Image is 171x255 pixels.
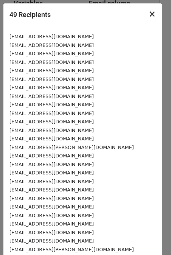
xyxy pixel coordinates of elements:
small: [EMAIL_ADDRESS][DOMAIN_NAME] [9,110,94,116]
small: [EMAIL_ADDRESS][DOMAIN_NAME] [9,187,94,193]
small: [EMAIL_ADDRESS][DOMAIN_NAME] [9,59,94,65]
span: × [148,9,156,19]
small: [EMAIL_ADDRESS][DOMAIN_NAME] [9,162,94,167]
small: [EMAIL_ADDRESS][DOMAIN_NAME] [9,153,94,159]
small: [EMAIL_ADDRESS][DOMAIN_NAME] [9,119,94,124]
iframe: Chat Widget [133,219,171,255]
small: [EMAIL_ADDRESS][DOMAIN_NAME] [9,85,94,90]
small: [EMAIL_ADDRESS][DOMAIN_NAME] [9,34,94,39]
small: [EMAIL_ADDRESS][DOMAIN_NAME] [9,179,94,184]
small: [EMAIL_ADDRESS][DOMAIN_NAME] [9,196,94,201]
small: [EMAIL_ADDRESS][DOMAIN_NAME] [9,42,94,48]
small: [EMAIL_ADDRESS][PERSON_NAME][DOMAIN_NAME] [9,145,134,150]
button: Close [142,3,162,25]
small: [EMAIL_ADDRESS][DOMAIN_NAME] [9,170,94,176]
small: [EMAIL_ADDRESS][DOMAIN_NAME] [9,68,94,73]
small: [EMAIL_ADDRESS][DOMAIN_NAME] [9,136,94,141]
small: [EMAIL_ADDRESS][DOMAIN_NAME] [9,221,94,227]
small: [EMAIL_ADDRESS][PERSON_NAME][DOMAIN_NAME] [9,247,134,252]
small: [EMAIL_ADDRESS][DOMAIN_NAME] [9,93,94,99]
small: [EMAIL_ADDRESS][DOMAIN_NAME] [9,204,94,210]
small: [EMAIL_ADDRESS][DOMAIN_NAME] [9,102,94,107]
small: [EMAIL_ADDRESS][DOMAIN_NAME] [9,76,94,82]
h5: 49 Recipients [9,9,51,20]
small: [EMAIL_ADDRESS][DOMAIN_NAME] [9,238,94,244]
small: [EMAIL_ADDRESS][DOMAIN_NAME] [9,51,94,56]
small: [EMAIL_ADDRESS][DOMAIN_NAME] [9,127,94,133]
small: [EMAIL_ADDRESS][DOMAIN_NAME] [9,213,94,218]
small: [EMAIL_ADDRESS][DOMAIN_NAME] [9,230,94,235]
